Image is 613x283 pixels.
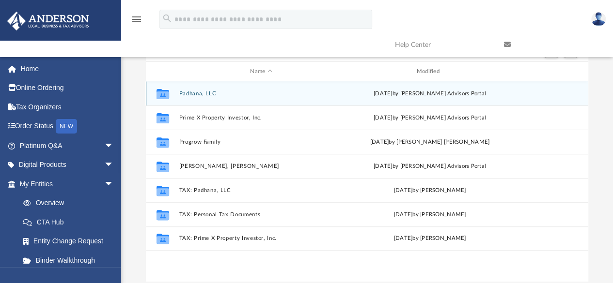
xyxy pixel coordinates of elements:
[7,97,128,117] a: Tax Organizers
[178,67,343,76] div: Name
[4,12,92,30] img: Anderson Advisors Platinum Portal
[7,78,128,98] a: Online Ordering
[347,89,512,98] div: [DATE] by [PERSON_NAME] Advisors Portal
[347,234,512,243] div: [DATE] by [PERSON_NAME]
[179,236,343,242] button: TAX: Prime X Property Investor, Inc.
[150,67,174,76] div: id
[179,187,343,194] button: TAX: Padhana, LLC
[179,211,343,218] button: TAX: Personal Tax Documents
[14,251,128,270] a: Binder Walkthrough
[104,174,124,194] span: arrow_drop_down
[7,155,128,175] a: Digital Productsarrow_drop_down
[56,119,77,134] div: NEW
[347,186,512,195] div: by [PERSON_NAME]
[7,117,128,136] a: Order StatusNEW
[179,139,343,145] button: Progrow Family
[162,13,173,24] i: search
[393,188,412,193] span: [DATE]
[591,12,606,26] img: User Pic
[179,90,343,97] button: Padhana, LLC
[347,162,512,171] div: [DATE] by [PERSON_NAME] Advisors Portal
[14,212,128,232] a: CTA Hub
[347,67,512,76] div: Modified
[14,232,128,251] a: Entity Change Request
[7,59,128,78] a: Home
[131,18,142,25] a: menu
[14,194,128,213] a: Overview
[388,26,497,64] a: Help Center
[347,138,512,147] div: [DATE] by [PERSON_NAME] [PERSON_NAME]
[104,155,124,175] span: arrow_drop_down
[131,14,142,25] i: menu
[347,210,512,219] div: [DATE] by [PERSON_NAME]
[347,114,512,122] div: [DATE] by [PERSON_NAME] Advisors Portal
[146,81,588,282] div: grid
[179,115,343,121] button: Prime X Property Investor, Inc.
[7,174,128,194] a: My Entitiesarrow_drop_down
[104,136,124,156] span: arrow_drop_down
[179,163,343,169] button: [PERSON_NAME], [PERSON_NAME]
[516,67,584,76] div: id
[7,136,128,155] a: Platinum Q&Aarrow_drop_down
